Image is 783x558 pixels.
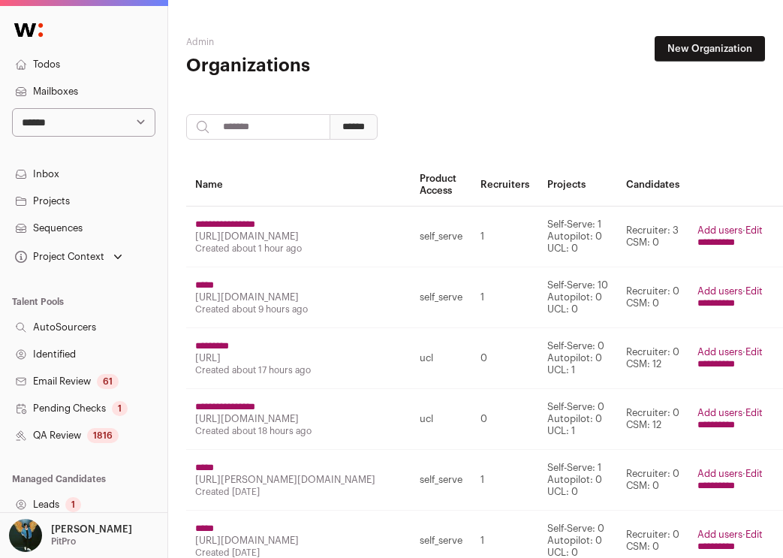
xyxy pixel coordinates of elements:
[195,243,402,255] div: Created about 1 hour ago
[6,15,51,45] img: Wellfound
[617,164,688,207] th: Candidates
[617,328,688,389] td: Recruiter: 0 CSM: 12
[538,450,617,511] td: Self-Serve: 1 Autopilot: 0 UCL: 0
[12,251,104,263] div: Project Context
[745,469,763,478] a: Edit
[538,207,617,267] td: Self-Serve: 1 Autopilot: 0 UCL: 0
[697,408,742,418] a: Add users
[195,303,402,315] div: Created about 9 hours ago
[471,207,538,267] td: 1
[186,164,411,207] th: Name
[697,469,742,478] a: Add users
[745,286,763,296] a: Edit
[538,389,617,450] td: Self-Serve: 0 Autopilot: 0 UCL: 1
[195,292,299,302] a: [URL][DOMAIN_NAME]
[51,523,132,535] p: [PERSON_NAME]
[65,497,81,512] div: 1
[617,389,688,450] td: Recruiter: 0 CSM: 12
[688,267,772,328] td: ·
[195,414,299,424] a: [URL][DOMAIN_NAME]
[195,231,299,241] a: [URL][DOMAIN_NAME]
[688,450,772,511] td: ·
[697,225,742,235] a: Add users
[655,36,765,62] a: New Organization
[195,425,402,437] div: Created about 18 hours ago
[411,267,471,328] td: self_serve
[9,519,42,552] img: 12031951-medium_jpg
[471,450,538,511] td: 1
[186,38,214,47] a: Admin
[97,374,119,389] div: 61
[195,353,221,363] a: [URL]
[538,164,617,207] th: Projects
[411,164,471,207] th: Product Access
[195,486,402,498] div: Created [DATE]
[745,529,763,539] a: Edit
[195,475,375,484] a: [URL][PERSON_NAME][DOMAIN_NAME]
[745,225,763,235] a: Edit
[538,328,617,389] td: Self-Serve: 0 Autopilot: 0 UCL: 1
[688,328,772,389] td: ·
[617,267,688,328] td: Recruiter: 0 CSM: 0
[471,164,538,207] th: Recruiters
[411,389,471,450] td: ucl
[697,286,742,296] a: Add users
[6,519,135,552] button: Open dropdown
[195,535,299,545] a: [URL][DOMAIN_NAME]
[411,207,471,267] td: self_serve
[471,389,538,450] td: 0
[411,450,471,511] td: self_serve
[471,267,538,328] td: 1
[617,207,688,267] td: Recruiter: 3 CSM: 0
[87,428,119,443] div: 1816
[697,347,742,357] a: Add users
[195,364,402,376] div: Created about 17 hours ago
[411,328,471,389] td: ucl
[688,207,772,267] td: ·
[538,267,617,328] td: Self-Serve: 10 Autopilot: 0 UCL: 0
[745,408,763,418] a: Edit
[688,389,772,450] td: ·
[12,246,125,267] button: Open dropdown
[471,328,538,389] td: 0
[112,401,128,416] div: 1
[51,535,76,547] p: PitPro
[186,54,379,78] h1: Organizations
[617,450,688,511] td: Recruiter: 0 CSM: 0
[697,529,742,539] a: Add users
[745,347,763,357] a: Edit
